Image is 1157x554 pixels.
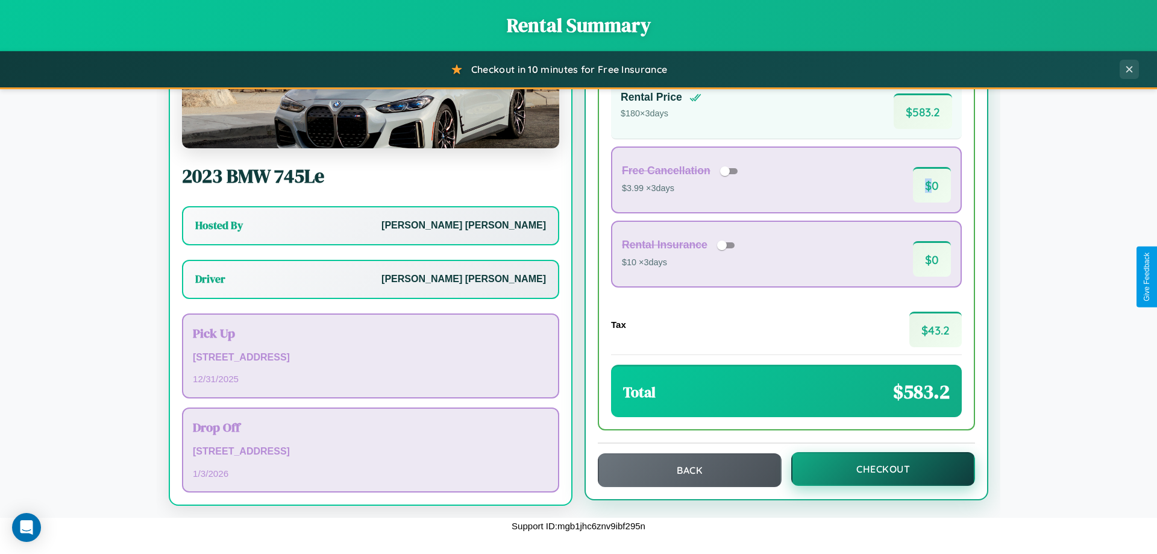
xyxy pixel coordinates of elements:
h4: Free Cancellation [622,165,710,177]
span: Checkout in 10 minutes for Free Insurance [471,63,667,75]
p: $ 180 × 3 days [621,106,701,122]
h3: Driver [195,272,225,286]
h3: Total [623,382,656,402]
button: Checkout [791,452,975,486]
span: $ 43.2 [909,312,962,347]
h4: Tax [611,319,626,330]
p: [PERSON_NAME] [PERSON_NAME] [381,217,546,235]
p: $10 × 3 days [622,255,739,271]
p: $3.99 × 3 days [622,181,742,197]
h3: Hosted By [195,218,243,233]
p: [STREET_ADDRESS] [193,349,548,367]
span: $ 583.2 [893,379,950,405]
h3: Pick Up [193,324,548,342]
p: 1 / 3 / 2026 [193,465,548,482]
div: Give Feedback [1143,253,1151,301]
button: Back [598,453,782,487]
h3: Drop Off [193,418,548,436]
h2: 2023 BMW 745Le [182,163,559,189]
p: Support ID: mgb1jhc6znv9ibf295n [512,518,645,534]
span: $ 0 [913,241,951,277]
h4: Rental Insurance [622,239,707,251]
span: $ 583.2 [894,93,952,129]
span: $ 0 [913,167,951,203]
h4: Rental Price [621,91,682,104]
h1: Rental Summary [12,12,1145,39]
p: [PERSON_NAME] [PERSON_NAME] [381,271,546,288]
div: Open Intercom Messenger [12,513,41,542]
p: 12 / 31 / 2025 [193,371,548,387]
p: [STREET_ADDRESS] [193,443,548,461]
